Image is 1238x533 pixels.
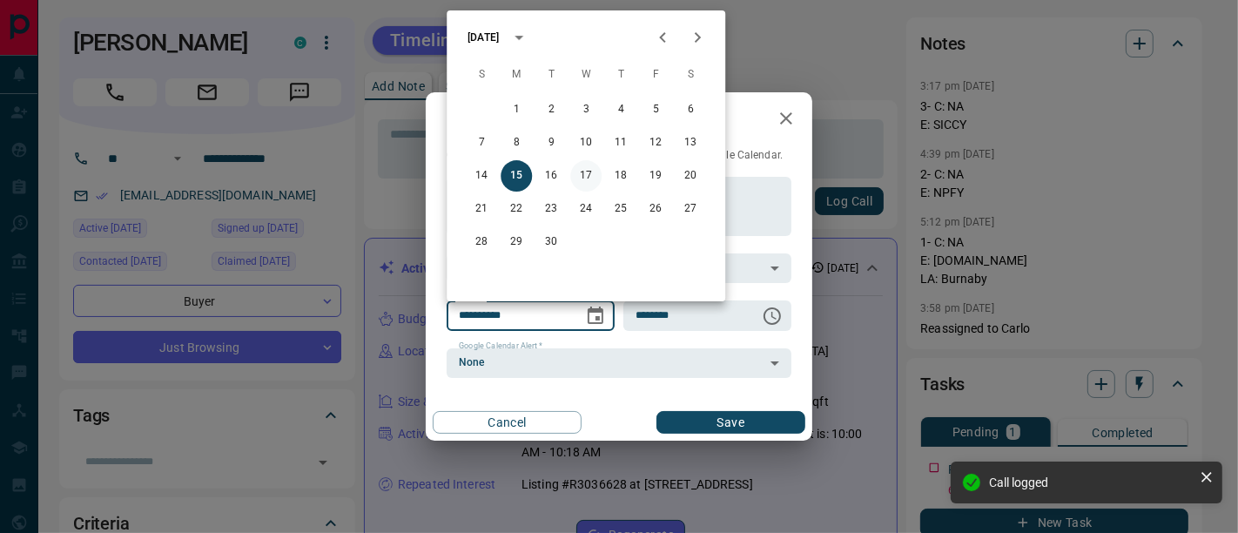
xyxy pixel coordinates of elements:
div: Call logged [989,476,1193,489]
button: 4 [605,94,636,125]
button: 9 [535,127,567,159]
button: 25 [605,193,636,225]
button: Choose date, selected date is Sep 15, 2025 [578,299,613,334]
button: 30 [535,226,567,258]
button: 21 [466,193,497,225]
button: 1 [501,94,532,125]
button: 14 [466,160,497,192]
button: Next month [680,20,715,55]
button: 22 [501,193,532,225]
span: Tuesday [535,57,567,92]
button: 6 [675,94,706,125]
span: Wednesday [570,57,602,92]
button: 2 [535,94,567,125]
button: 23 [535,193,567,225]
span: Sunday [466,57,497,92]
button: Previous month [645,20,680,55]
button: 13 [675,127,706,159]
h2: Edit Task [426,92,539,148]
button: Save [656,411,805,434]
button: 5 [640,94,671,125]
button: 16 [535,160,567,192]
button: Choose time, selected time is 6:00 AM [755,299,790,334]
button: 7 [466,127,497,159]
button: 10 [570,127,602,159]
button: 17 [570,160,602,192]
button: 28 [466,226,497,258]
button: calendar view is open, switch to year view [504,23,534,52]
button: 24 [570,193,602,225]
span: Friday [640,57,671,92]
div: [DATE] [468,30,499,45]
span: Monday [501,57,532,92]
div: None [447,348,791,378]
label: Google Calendar Alert [459,341,542,352]
button: 8 [501,127,532,159]
button: 27 [675,193,706,225]
button: 3 [570,94,602,125]
button: 29 [501,226,532,258]
span: Saturday [675,57,706,92]
button: Cancel [433,411,582,434]
button: 18 [605,160,636,192]
span: Thursday [605,57,636,92]
button: 26 [640,193,671,225]
button: 20 [675,160,706,192]
button: 12 [640,127,671,159]
button: 19 [640,160,671,192]
button: 11 [605,127,636,159]
button: 15 [501,160,532,192]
